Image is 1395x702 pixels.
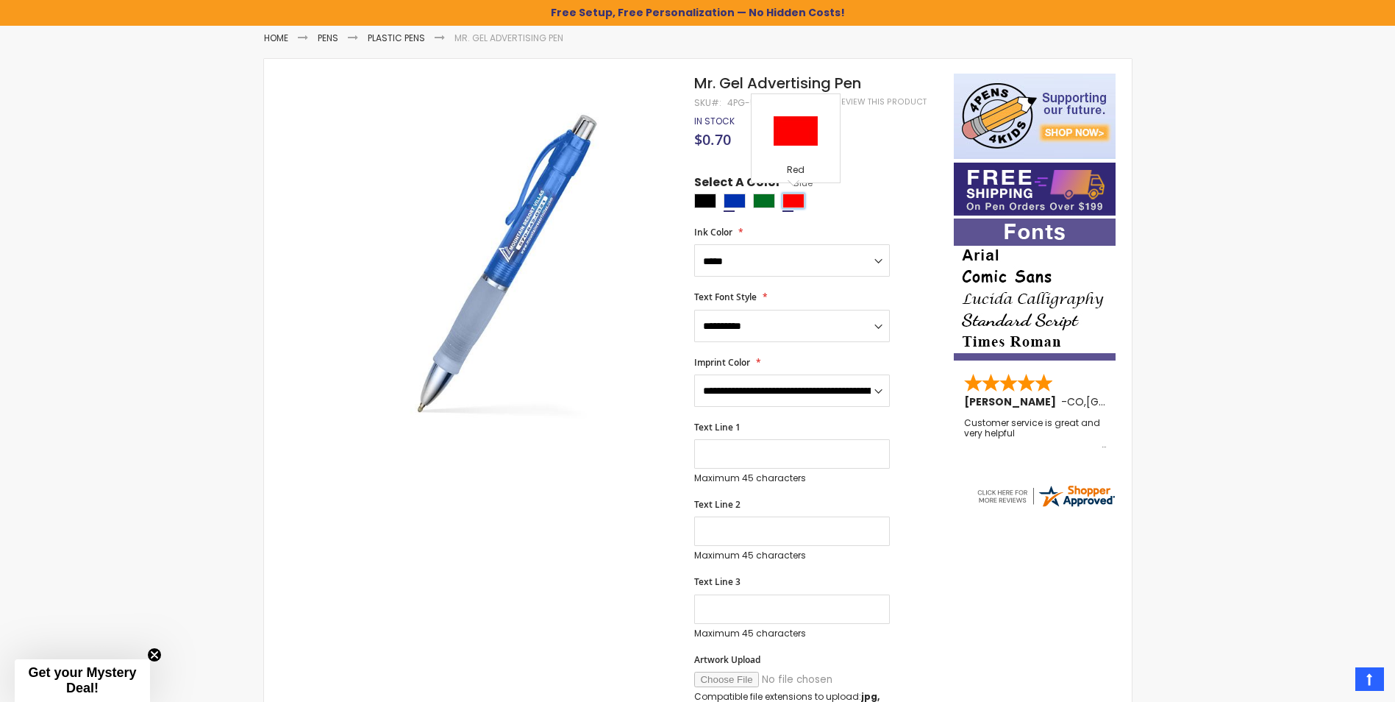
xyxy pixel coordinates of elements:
div: Green [753,194,775,208]
span: Ink Color [694,226,732,238]
a: Be the first to review this product [772,96,927,107]
img: 4pens.com widget logo [975,483,1116,509]
img: 4pens 4 kids [954,74,1116,159]
p: Maximum 45 characters [694,628,890,639]
a: Home [264,32,288,44]
li: Mr. Gel Advertising Pen [454,32,563,44]
div: 4PG-5278 [727,97,772,109]
div: Red [782,194,804,208]
p: Maximum 45 characters [694,472,890,484]
span: Select A Color [694,174,781,194]
span: Mr. Gel Advertising Pen [694,73,861,93]
span: [PERSON_NAME] [964,394,1061,409]
a: Pens [318,32,338,44]
p: Maximum 45 characters [694,550,890,561]
span: Text Font Style [694,291,757,303]
div: Customer service is great and very helpful [964,418,1107,450]
div: Black [694,194,716,208]
a: Plastic Pens [368,32,425,44]
button: Close teaser [147,648,162,662]
span: Text Line 3 [694,575,741,588]
img: Free shipping on orders over $199 [954,163,1116,216]
img: font-personalization-examples [954,219,1116,361]
div: Red [755,164,836,179]
img: mr-gel-advertising-pens-blue_1.jpg [339,95,675,431]
span: [GEOGRAPHIC_DATA] [1086,394,1194,409]
span: - , [1061,394,1194,409]
div: Availability [694,116,735,127]
span: CO [1067,394,1084,409]
span: Artwork Upload [694,653,760,666]
span: Get your Mystery Deal! [28,665,136,695]
span: Blue [781,177,813,189]
span: Text Line 1 [694,421,741,433]
span: In stock [694,115,735,127]
div: Get your Mystery Deal!Close teaser [15,659,150,702]
a: 4pens.com certificate URL [975,500,1116,512]
strong: SKU [694,96,721,109]
span: Text Line 2 [694,498,741,511]
div: Blue [724,194,746,208]
span: Imprint Color [694,356,750,369]
span: $0.70 [694,130,731,149]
